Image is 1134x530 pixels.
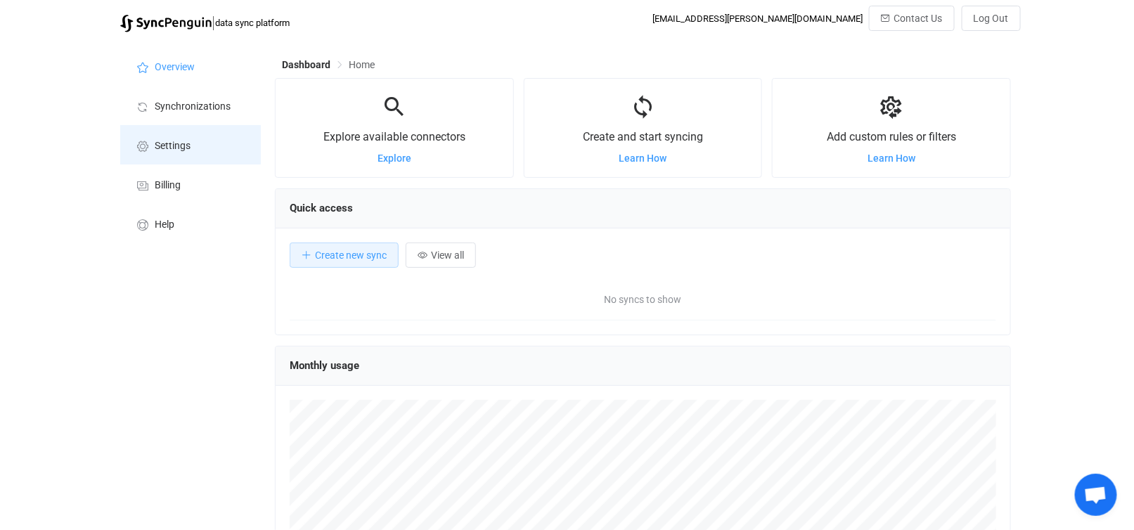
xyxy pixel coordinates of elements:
[962,6,1021,31] button: Log Out
[120,125,261,164] a: Settings
[155,101,231,112] span: Synchronizations
[120,15,212,32] img: syncpenguin.svg
[212,13,215,32] span: |
[120,204,261,243] a: Help
[1075,474,1117,516] div: Open chat
[120,46,261,86] a: Overview
[619,153,667,164] a: Learn How
[290,359,359,372] span: Monthly usage
[155,219,174,231] span: Help
[349,59,375,70] span: Home
[868,153,915,164] a: Learn How
[467,278,820,321] span: No syncs to show
[290,202,353,214] span: Quick access
[378,153,411,164] a: Explore
[155,180,181,191] span: Billing
[155,62,195,73] span: Overview
[290,243,399,268] button: Create new sync
[653,13,863,24] div: [EMAIL_ADDRESS][PERSON_NAME][DOMAIN_NAME]
[215,18,290,28] span: data sync platform
[323,130,465,143] span: Explore available connectors
[315,250,387,261] span: Create new sync
[827,130,956,143] span: Add custom rules or filters
[869,6,955,31] button: Contact Us
[120,164,261,204] a: Billing
[120,86,261,125] a: Synchronizations
[282,60,375,70] div: Breadcrumb
[431,250,464,261] span: View all
[282,59,330,70] span: Dashboard
[155,141,191,152] span: Settings
[406,243,476,268] button: View all
[120,13,290,32] a: |data sync platform
[583,130,703,143] span: Create and start syncing
[894,13,943,24] span: Contact Us
[974,13,1009,24] span: Log Out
